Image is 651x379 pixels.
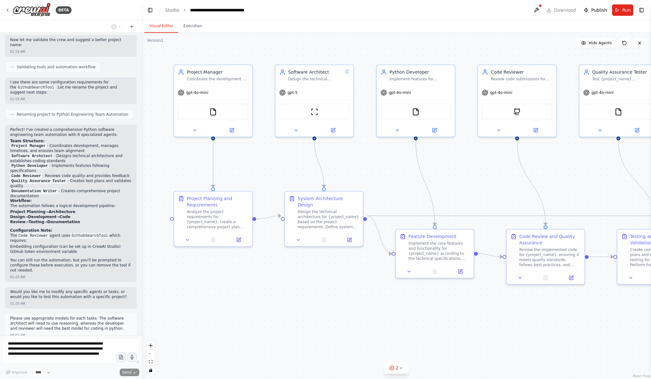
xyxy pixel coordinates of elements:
div: 01:19 AM [10,49,25,54]
code: GithubSearchTool [70,233,109,239]
button: Start a new chat [127,23,137,30]
strong: Team Structure: [10,139,45,143]
div: BETA [56,6,72,14]
strong: Configuration Note: [10,228,52,233]
code: Code Reviewer [17,233,49,239]
div: Code ReviewerReview code submissions for {project_name}, ensure code quality standards, identify ... [477,64,557,137]
g: Edge from dbae5154-cc3e-4420-aefe-b4166ed486a4 to b6d332d9-92b6-4624-ad9a-a2d3f3d5d85a [413,140,438,225]
div: Coordinate the development of {project_name}, manage timelines, track progress, and ensure all te... [187,76,248,82]
code: Quality Assurance Tester [10,178,67,184]
button: toggle interactivity [147,366,155,374]
div: 01:20 AM [10,301,25,306]
button: Run [612,4,633,16]
button: Open in side panel [338,236,360,244]
span: 2 [396,365,399,371]
g: Edge from 5a14e7f6-d0d6-4ff0-9ab4-3593bb3c7a8d to b6d332d9-92b6-4624-ad9a-a2d3f3d5d85a [367,213,392,257]
img: FileReadTool [412,108,420,116]
div: 01:20 AM [10,275,25,279]
img: FileReadTool [615,108,622,116]
div: Project Manager [187,69,248,75]
img: ScrapeWebsiteTool [311,108,318,116]
span: Improve [12,370,27,375]
div: Software ArchitectDesign the technical architecture for {project_name}, define system components,... [275,64,354,137]
button: Publish [581,4,610,16]
div: 08:07 AM [10,333,25,338]
g: Edge from e43bb397-034b-4604-8827-8e1c674e2671 to f2622aed-5b10-469d-b7fe-dbf8d65ab424 [514,140,549,225]
g: Edge from f2622aed-5b10-469d-b7fe-dbf8d65ab424 to 427e5181-323e-4d0d-8aab-dc29fbe0caa0 [589,254,613,260]
strong: Architecture Design [10,210,75,219]
li: GitHub token environment variable [10,249,132,254]
strong: Project Planning [10,210,46,214]
button: Hide Agents [577,38,616,48]
span: gpt-4o-mini [186,90,208,95]
div: Code Review and Quality AssuranceReview the implemented code for {project_name}, ensuring it meet... [506,229,585,285]
button: Open in side panel [228,236,250,244]
span: Validating tools and automation workflow [17,64,96,70]
li: - Creates comprehensive project documentation [10,189,132,199]
div: Implement features for {project_name} following the technical specifications, write clean and eff... [389,76,451,82]
button: Open in side panel [315,126,351,134]
li: Embedding configuration (can be set up in CrewAI Studio) [10,244,132,249]
img: Logo [13,3,51,17]
button: 2 [384,362,409,374]
li: - Implements features following specifications [10,163,132,174]
li: → → → → → [10,210,132,224]
div: System Architecture DesignDesign the technical architecture for {project_name} based on the proje... [284,191,363,247]
div: Review the implemented code for {project_name}, ensuring it meets quality standards, follows best... [519,247,581,267]
p: I see there are some configuration requirements for the . Let me rename the project and suggest n... [10,80,132,95]
button: No output available [200,236,227,244]
div: Feature DevelopmentImplement the core features and functionality for {project_name} according to ... [395,229,474,278]
g: Edge from ce910f27-eb35-440d-90b7-c06055157faf to 5a14e7f6-d0d6-4ff0-9ab4-3593bb3c7a8d [256,213,281,222]
button: Hide left sidebar [146,6,155,15]
button: fit view [147,358,155,366]
div: Feature Development [408,233,457,240]
span: Renaming project to Python Engineering Team Automation [17,112,128,117]
div: Project ManagerCoordinate the development of {project_name}, manage timelines, track progress, an... [174,64,253,137]
div: Code Reviewer [491,69,552,75]
button: Send [120,369,139,376]
div: Project Planning and RequirementsAnalyze the project requirements for {project_name}, create a co... [174,191,253,247]
strong: Testing [29,220,44,224]
strong: Workflow: [10,199,32,203]
div: Python DeveloperImplement features for {project_name} following the technical specifications, wri... [376,64,455,137]
div: Analyze the project requirements for {project_name}, create a comprehensive project plan with mil... [187,209,248,229]
code: Code Reviewer [10,173,42,179]
div: System Architecture Design [298,195,359,208]
strong: Code Review [10,215,70,224]
button: Open in side panel [449,268,471,275]
code: Project Manager [10,143,47,149]
span: Run [622,7,631,13]
button: zoom out [147,350,155,358]
button: zoom in [147,341,155,350]
button: Switch to previous chat [109,23,124,30]
span: gpt-5 [288,90,298,95]
span: Send [122,370,132,375]
div: Python Developer [389,69,451,75]
li: - Designs technical architecture and establishes coding standards [10,154,132,164]
div: React Flow controls [147,341,155,374]
button: Upload files [116,352,126,362]
div: Implement the core features and functionality for {project_name} according to the technical speci... [408,241,470,261]
g: Edge from b6d332d9-92b6-4624-ad9a-a2d3f3d5d85a to f2622aed-5b10-469d-b7fe-dbf8d65ab424 [478,251,502,260]
li: - Reviews code quality and provides feedback [10,174,132,179]
code: Documentation Writer [10,188,58,194]
button: Open in side panel [560,274,582,282]
div: Software Architect [288,69,342,75]
button: Open in side panel [214,126,250,134]
button: No output available [421,268,448,275]
button: Improve [3,368,30,376]
img: FileReadTool [209,108,217,116]
img: GithubSearchTool [513,108,521,116]
button: No output available [311,236,338,244]
p: Now let me validate the crew and suggest a better project name: [10,38,132,47]
div: Version 1 [147,38,163,43]
div: Review code submissions for {project_name}, ensure code quality standards, identify potential iss... [491,76,552,82]
p: The automation follows a logical development pipeline: [10,204,132,209]
button: Click to speak your automation idea [127,352,137,362]
button: Open in side panel [416,126,452,134]
p: The agent uses which requires: [10,233,132,243]
button: Show right sidebar [637,6,646,15]
div: Code Review and Quality Assurance [519,233,581,246]
span: Hide Agents [589,40,612,46]
button: Open in side panel [518,126,553,134]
